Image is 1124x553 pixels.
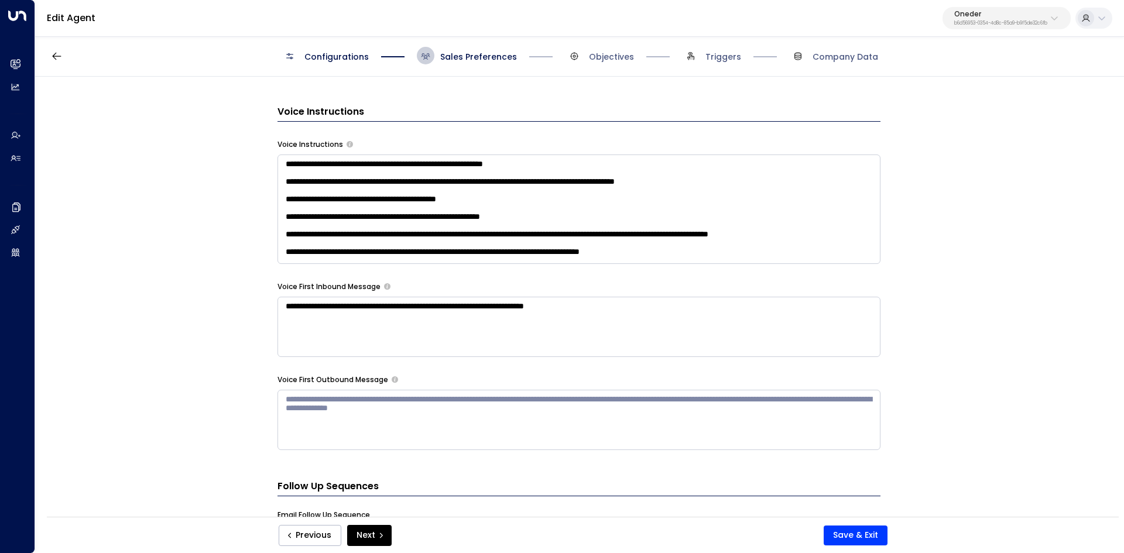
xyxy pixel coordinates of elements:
[347,141,353,147] button: Provide specific instructions for phone conversations, such as tone, pacing, information to empha...
[277,281,381,292] label: Voice First Inbound Message
[277,479,880,496] h3: Follow Up Sequences
[824,525,887,545] button: Save & Exit
[47,11,95,25] a: Edit Agent
[384,283,390,290] button: The opening message when answering incoming calls. Use placeholders: [Lead Name], [Copilot Name],...
[954,11,1047,18] p: Oneder
[954,21,1047,26] p: b6d56953-0354-4d8c-85a9-b9f5de32c6fb
[589,51,634,63] span: Objectives
[277,105,880,122] h3: Voice Instructions
[347,525,392,546] button: Next
[304,51,369,63] span: Configurations
[277,139,343,150] label: Voice Instructions
[943,7,1071,29] button: Onederb6d56953-0354-4d8c-85a9-b9f5de32c6fb
[392,376,398,383] button: The opening message when making outbound calls. Use placeholders: [Lead Name], [Copilot Name], [C...
[705,51,741,63] span: Triggers
[813,51,878,63] span: Company Data
[277,510,370,520] label: Email Follow Up Sequence
[277,375,388,385] label: Voice First Outbound Message
[440,51,517,63] span: Sales Preferences
[279,525,341,546] button: Previous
